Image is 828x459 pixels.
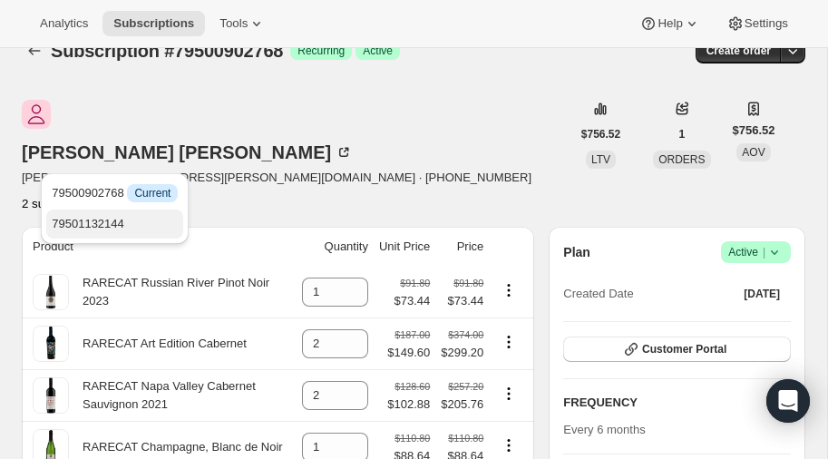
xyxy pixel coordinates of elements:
img: product img [33,274,69,310]
button: Customer Portal [563,337,791,362]
span: [PERSON_NAME][EMAIL_ADDRESS][PERSON_NAME][DOMAIN_NAME] · [PHONE_NUMBER] [22,169,531,187]
small: $374.00 [448,329,483,340]
span: $149.60 [387,344,430,362]
span: Subscription #79500902768 [51,41,283,61]
span: $756.52 [581,127,620,142]
span: LTV [591,153,610,166]
th: Price [435,227,489,267]
span: Tom Schilling [22,100,51,129]
small: $187.00 [395,329,430,340]
button: Edit [760,388,802,417]
small: $257.20 [448,381,483,392]
span: AOV [742,146,765,159]
span: $756.52 [733,122,775,140]
button: Help [628,11,711,36]
button: Product actions [22,194,121,212]
span: $73.44 [441,292,483,310]
img: product img [33,377,69,414]
span: 79500902768 [52,186,178,200]
span: Settings [745,16,788,31]
small: $110.80 [448,433,483,444]
small: $91.80 [453,278,483,288]
div: Open Intercom Messenger [766,379,810,423]
span: Subscriptions [113,16,194,31]
span: Created Date [563,285,633,303]
div: [PERSON_NAME] [PERSON_NAME] [22,143,353,161]
button: Product actions [494,280,523,300]
span: Tools [219,16,248,31]
span: $299.20 [441,344,483,362]
span: 79501132144 [52,217,124,230]
span: 1 [679,127,686,142]
span: Active [728,243,784,261]
button: Tools [209,11,277,36]
span: Create order [706,44,771,58]
div: RARECAT Art Edition Cabernet [69,335,247,353]
span: [DATE] [744,287,780,301]
img: product img [33,326,69,362]
span: | [763,245,765,259]
span: $73.44 [395,292,431,310]
span: ORDERS [658,153,705,166]
small: $110.80 [395,433,430,444]
button: [DATE] [733,281,791,307]
h2: FREQUENCY [563,394,770,412]
button: $756.52 [570,122,631,147]
div: RARECAT Russian River Pinot Noir 2023 [69,274,291,310]
button: Create order [696,38,782,63]
button: Subscriptions [22,38,47,63]
span: Analytics [40,16,88,31]
th: Product [22,227,297,267]
small: $91.80 [400,278,430,288]
button: Product actions [494,384,523,404]
button: 1 [668,122,696,147]
button: Product actions [494,435,523,455]
span: $102.88 [387,396,430,414]
span: Every 6 months [563,423,645,436]
div: RARECAT Napa Valley Cabernet Sauvignon 2021 [69,377,291,414]
span: Current [134,186,170,200]
button: Settings [716,11,799,36]
button: 79500902768 InfoCurrent [46,179,183,208]
th: Unit Price [374,227,435,267]
span: Recurring [297,44,345,58]
h2: Plan [563,243,590,261]
div: RARECAT Champagne, Blanc de Noir [69,438,283,456]
th: Quantity [297,227,374,267]
span: Active [363,44,393,58]
button: Analytics [29,11,99,36]
span: Help [658,16,682,31]
button: Product actions [494,332,523,352]
span: Customer Portal [642,342,726,356]
span: $205.76 [441,396,483,414]
button: 79501132144 [46,210,183,239]
button: Subscriptions [102,11,205,36]
small: $128.60 [395,381,430,392]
